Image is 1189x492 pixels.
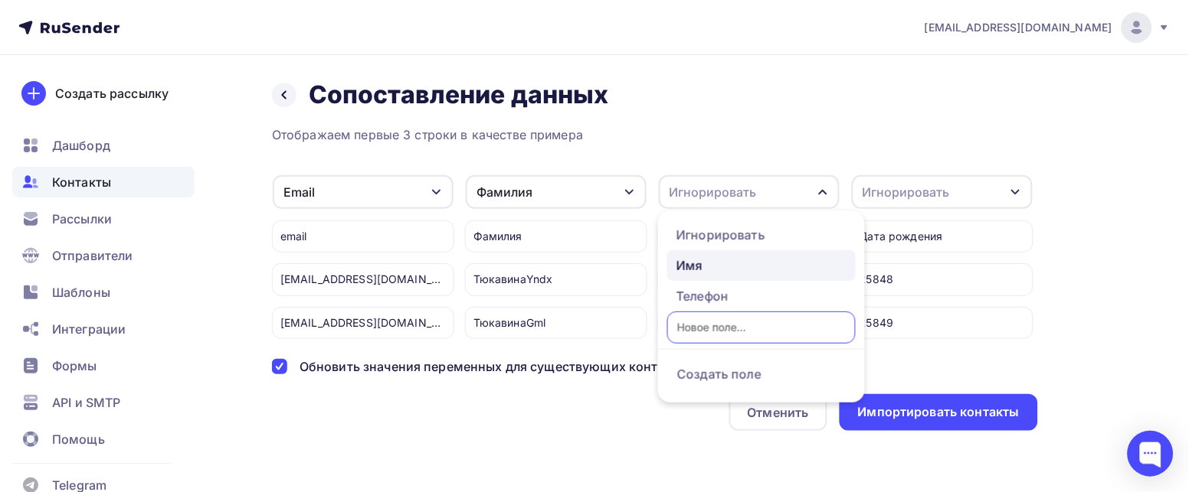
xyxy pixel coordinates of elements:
[925,20,1112,35] span: [EMAIL_ADDRESS][DOMAIN_NAME]
[52,173,111,191] span: Контакты
[52,430,105,448] span: Помощь
[676,287,847,305] div: Телефон
[272,220,454,253] div: email
[52,283,110,301] span: Шаблоны
[52,246,133,265] span: Отправители
[309,80,609,110] h2: Сопоставление данных
[925,12,1171,43] a: [EMAIL_ADDRESS][DOMAIN_NAME]
[52,320,126,338] span: Интеграции
[12,277,195,308] a: Шаблоны
[52,210,112,228] span: Рассылки
[283,183,315,201] div: Email
[858,403,1020,421] div: Импортировать контакты
[55,84,169,103] div: Создать рассылку
[465,220,647,253] div: Фамилия
[272,263,454,295] div: [EMAIL_ADDRESS][DOMAIN_NAME]
[12,130,195,161] a: Дашборд
[12,167,195,197] a: Контакты
[52,136,110,155] span: Дашборд
[52,393,120,412] span: API и SMTP
[658,174,840,210] button: Игнорировать
[670,183,757,201] div: Игнорировать
[272,125,1038,144] div: Отображаем первые 3 строки в качестве примера
[12,204,195,234] a: Рассылки
[851,263,1033,295] div: 25848
[667,311,856,344] input: Новое поле...
[465,174,647,210] button: Фамилия
[667,355,856,393] div: Создать поле
[658,210,865,402] ul: Игнорировать
[465,263,647,295] div: ТюкавинаYndx
[12,350,195,381] a: Формы
[52,357,97,375] span: Формы
[477,183,532,201] div: Фамилия
[863,183,950,201] div: Игнорировать
[676,256,847,275] div: Имя
[851,174,1033,210] button: Игнорировать
[465,307,647,339] div: ТюкавинаGml
[851,307,1033,339] div: 25849
[272,174,454,210] button: Email
[851,220,1033,253] div: Дата рождения
[748,403,809,422] div: Отменить
[272,307,454,339] div: [EMAIL_ADDRESS][DOMAIN_NAME]
[12,240,195,271] a: Отправители
[300,357,693,376] div: Обновить значения переменных для существующих контактов
[676,226,847,244] div: Игнорировать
